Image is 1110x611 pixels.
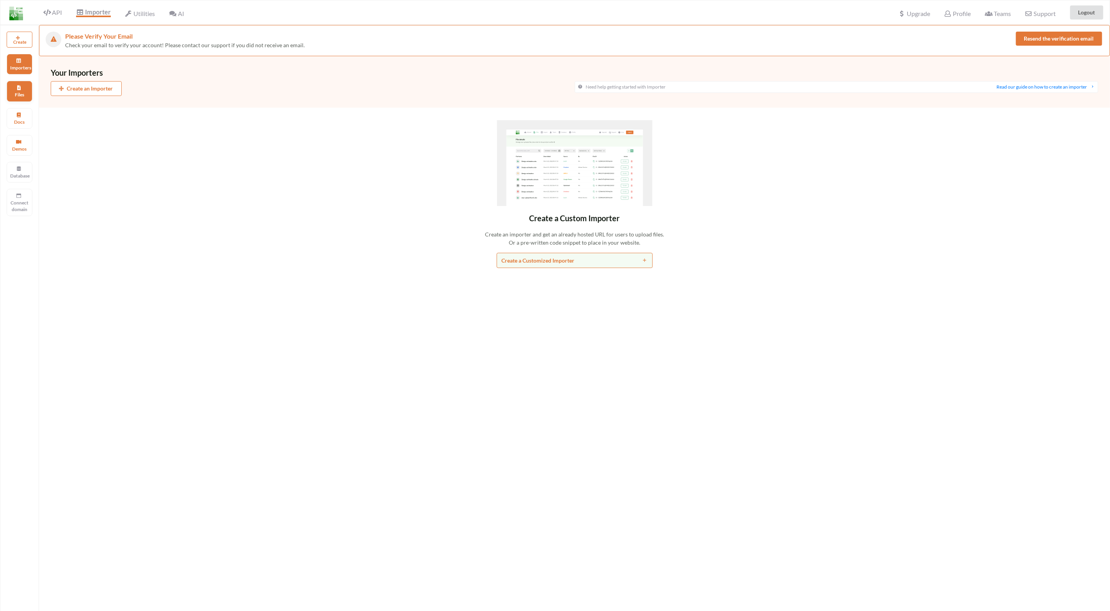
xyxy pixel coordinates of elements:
[169,10,184,17] span: AI
[985,10,1011,17] span: Teams
[51,68,1098,77] h3: Your Importers
[51,81,122,96] button: Create an Importer
[43,9,62,16] span: API
[502,256,609,265] div: Create a Customized Importer
[7,32,32,48] button: Create
[497,120,652,206] img: No importers created
[944,10,971,17] span: Profile
[497,253,653,268] button: Create a Customized Importer
[10,64,29,71] p: Importers
[485,231,664,246] span: Create an importer and get an already hosted URL for users to upload files. Or a pre-written code...
[1016,32,1102,46] button: Resend the verification email
[10,172,29,179] p: Database
[996,84,1095,90] a: Read our guide on how to create an importer
[578,83,836,91] div: Need help getting started with Importer
[65,42,305,48] span: Check your email to verify your account! Please contact our support if you did not receive an email.
[76,8,110,16] span: Importer
[898,11,930,17] span: Upgrade
[529,213,620,223] span: Create a Custom Importer
[10,119,29,125] p: Docs
[65,32,133,40] span: Please Verify Your Email
[1025,11,1056,17] span: Support
[125,10,155,17] span: Utilities
[10,146,29,152] p: Demos
[1070,5,1103,20] button: Logout
[9,7,23,20] img: LogoIcon.png
[10,91,29,98] p: Files
[10,199,29,213] p: Connect domain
